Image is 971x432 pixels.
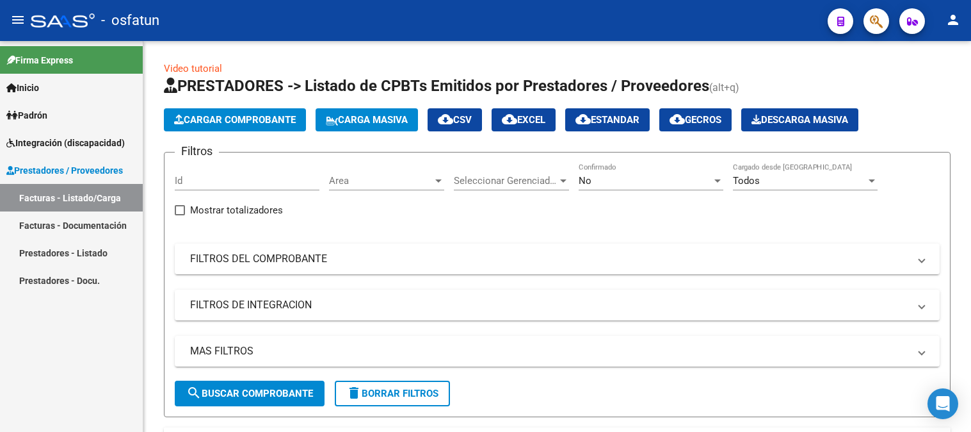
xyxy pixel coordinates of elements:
[454,175,558,187] span: Seleccionar Gerenciador
[174,114,296,126] span: Cargar Comprobante
[329,175,433,187] span: Area
[659,108,732,131] button: Gecros
[438,112,453,127] mat-icon: cloud_download
[101,6,159,35] span: - osfatun
[709,81,739,94] span: (alt+q)
[190,344,909,358] mat-panel-title: MAS FILTROS
[190,203,283,218] span: Mostrar totalizadores
[190,298,909,312] mat-panel-title: FILTROS DE INTEGRACION
[670,112,685,127] mat-icon: cloud_download
[186,388,313,399] span: Buscar Comprobante
[945,12,961,28] mat-icon: person
[565,108,650,131] button: Estandar
[741,108,858,131] app-download-masive: Descarga masiva de comprobantes (adjuntos)
[346,385,362,401] mat-icon: delete
[438,114,472,126] span: CSV
[175,142,219,160] h3: Filtros
[346,388,438,399] span: Borrar Filtros
[10,12,26,28] mat-icon: menu
[6,53,73,67] span: Firma Express
[335,381,450,406] button: Borrar Filtros
[164,77,709,95] span: PRESTADORES -> Listado de CPBTs Emitidos por Prestadores / Proveedores
[502,114,545,126] span: EXCEL
[326,114,408,126] span: Carga Masiva
[670,114,721,126] span: Gecros
[6,136,125,150] span: Integración (discapacidad)
[6,108,47,122] span: Padrón
[164,108,306,131] button: Cargar Comprobante
[927,388,958,419] div: Open Intercom Messenger
[175,244,940,274] mat-expansion-panel-header: FILTROS DEL COMPROBANTE
[175,381,325,406] button: Buscar Comprobante
[6,163,123,178] span: Prestadores / Proveedores
[6,81,39,95] span: Inicio
[579,175,591,187] span: No
[175,336,940,367] mat-expansion-panel-header: MAS FILTROS
[492,108,556,131] button: EXCEL
[575,112,591,127] mat-icon: cloud_download
[428,108,482,131] button: CSV
[186,385,202,401] mat-icon: search
[741,108,858,131] button: Descarga Masiva
[164,63,222,74] a: Video tutorial
[502,112,517,127] mat-icon: cloud_download
[733,175,760,187] span: Todos
[575,114,639,126] span: Estandar
[175,290,940,320] mat-expansion-panel-header: FILTROS DE INTEGRACION
[751,114,848,126] span: Descarga Masiva
[316,108,418,131] button: Carga Masiva
[190,252,909,266] mat-panel-title: FILTROS DEL COMPROBANTE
